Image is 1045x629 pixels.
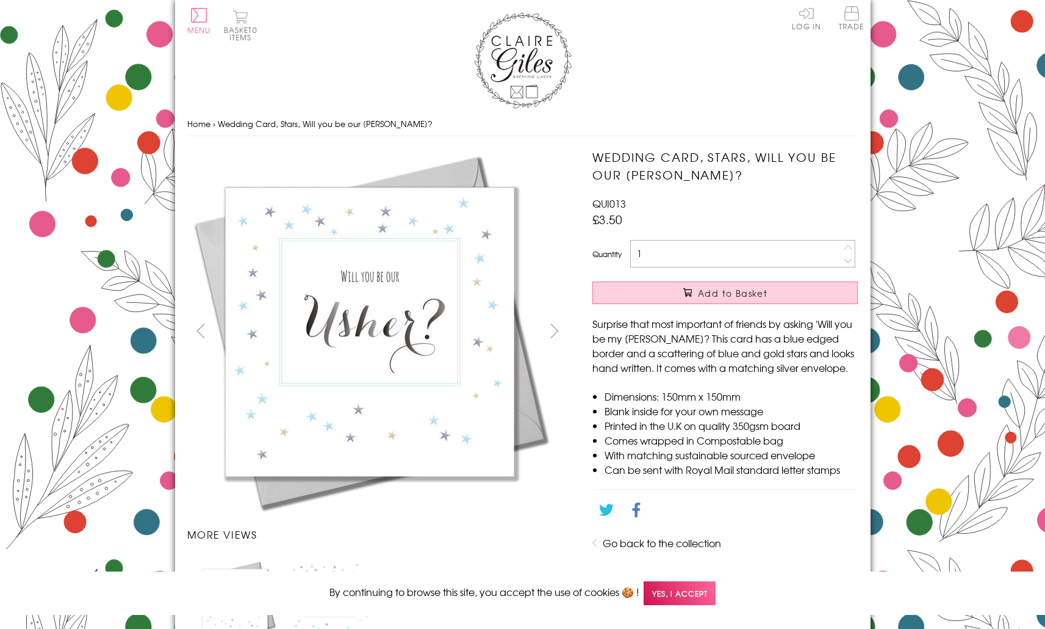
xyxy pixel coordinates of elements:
button: Basket0 items [224,10,257,41]
button: prev [187,317,215,344]
nav: breadcrumbs [187,112,858,137]
button: Add to Basket [592,282,858,304]
li: Dimensions: 150mm x 150mm [605,389,858,404]
a: Trade [839,6,864,32]
label: Quantity [592,249,622,260]
li: Printed in the U.K on quality 350gsm board [605,418,858,433]
li: Can be sent with Royal Mail standard letter stamps [605,462,858,477]
span: Add to Basket [698,287,767,299]
button: Menu [187,8,211,34]
a: Home [187,118,210,129]
span: Trade [839,6,864,30]
li: Blank inside for your own message [605,404,858,418]
button: next [540,317,568,344]
img: Wedding Card, Stars, Will you be our Usher? [187,148,553,515]
span: 0 items [229,24,257,43]
span: £3.50 [592,211,622,228]
li: With matching sustainable sourced envelope [605,448,858,462]
span: Wedding Card, Stars, Will you be our [PERSON_NAME]? [218,118,433,129]
a: Go back to the collection [603,536,721,550]
li: Comes wrapped in Compostable bag [605,433,858,448]
span: QUI013 [592,196,626,211]
span: › [213,118,215,129]
span: Menu [187,24,211,35]
span: Yes, I accept [644,581,716,605]
a: Log In [792,6,821,30]
h1: Wedding Card, Stars, Will you be our [PERSON_NAME]? [592,148,858,184]
h3: More views [187,527,569,542]
p: Surprise that most important of friends by asking 'Will you be my [PERSON_NAME]? This card has a ... [592,316,858,375]
img: Claire Giles Greetings Cards [474,12,572,109]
